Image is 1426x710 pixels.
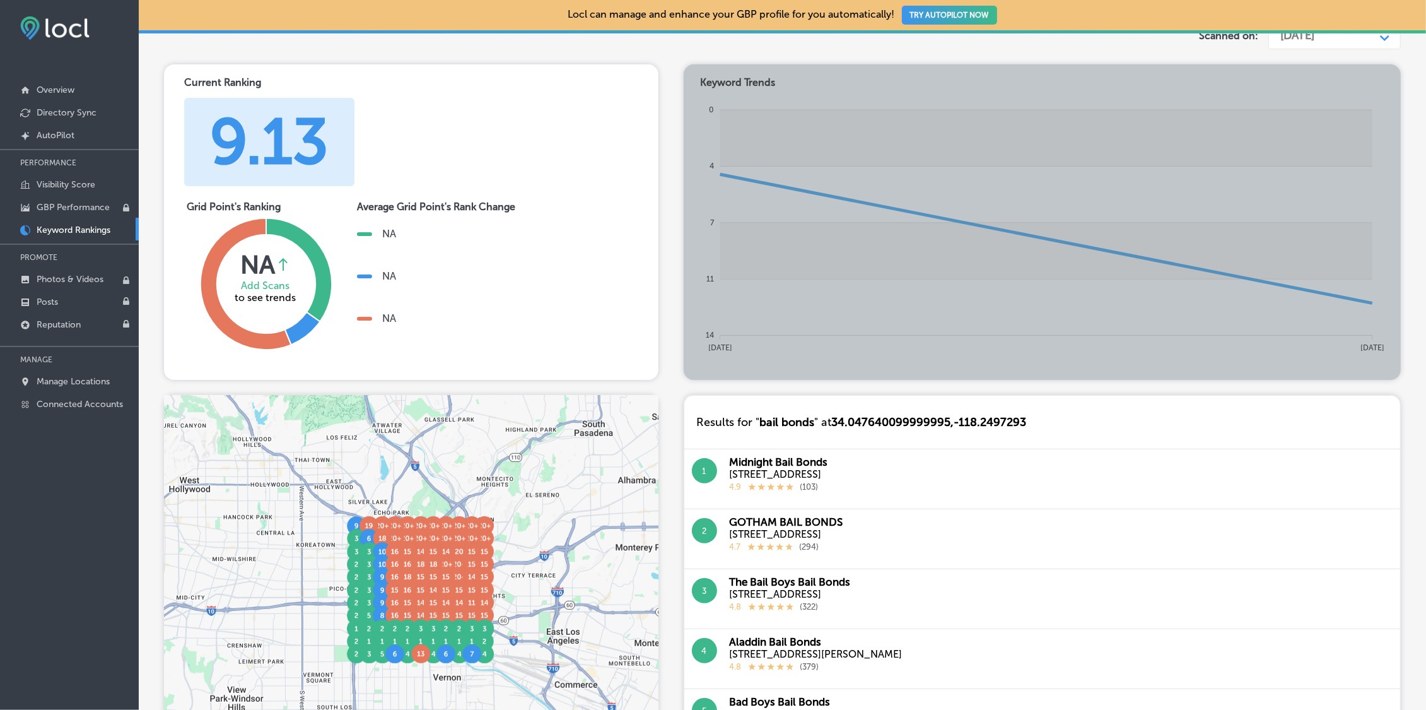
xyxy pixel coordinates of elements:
[382,228,396,240] div: NA
[730,695,831,708] div: Bad Boys Bail Bonds
[748,480,794,494] div: 4.9 Stars
[241,249,276,280] div: NA
[730,648,903,660] div: [STREET_ADDRESS][PERSON_NAME]
[800,662,819,673] p: ( 379 )
[37,399,123,410] p: Connected Accounts
[832,415,1027,429] span: 34.047640099999995 , -118.2497293
[231,280,300,292] div: Add Scans
[37,274,103,285] p: Photos & Videos
[730,516,843,528] div: GOTHAM BAIL BONDS
[902,6,997,25] button: TRY AUTOPILOT NOW
[730,468,828,480] div: [STREET_ADDRESS]
[231,280,300,304] div: to see trends
[730,588,851,600] div: [STREET_ADDRESS]
[800,482,819,494] p: ( 103 )
[210,104,329,180] div: 9.13
[382,312,396,324] div: NA
[37,85,74,95] p: Overview
[748,600,794,613] div: 4.8 Stars
[20,16,90,40] img: fda3e92497d09a02dc62c9cd864e3231.png
[37,202,110,213] p: GBP Performance
[692,578,717,603] button: 3
[730,528,843,540] div: [STREET_ADDRESS]
[730,662,742,673] p: 4.8
[382,270,396,282] div: NA
[184,76,411,88] div: Current Ranking
[1199,30,1258,42] label: Scanned on:
[800,542,819,553] p: ( 294 )
[187,201,344,213] div: Grid Point's Ranking
[730,482,742,494] p: 4.9
[37,130,74,141] p: AutoPilot
[37,297,58,307] p: Posts
[730,602,742,613] p: 4.8
[37,319,81,330] p: Reputation
[730,542,741,553] p: 4.7
[730,456,828,468] div: Midnight Bail Bonds
[730,576,851,588] div: The Bail Boys Bail Bonds
[747,540,793,553] div: 4.7 Stars
[1280,28,1314,42] div: [DATE]
[684,396,1039,449] div: Results for " " at
[37,107,96,118] p: Directory Sync
[37,376,110,387] p: Manage Locations
[357,201,515,213] div: Average Grid Point's Rank Change
[692,458,717,483] button: 1
[692,518,717,543] button: 2
[37,179,95,190] p: Visibility Score
[37,225,110,235] p: Keyword Rankings
[800,602,819,613] p: ( 322 )
[760,415,815,429] span: bail bonds
[748,660,794,673] div: 4.8 Stars
[692,638,717,663] button: 4
[730,636,903,648] div: Aladdin Bail Bonds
